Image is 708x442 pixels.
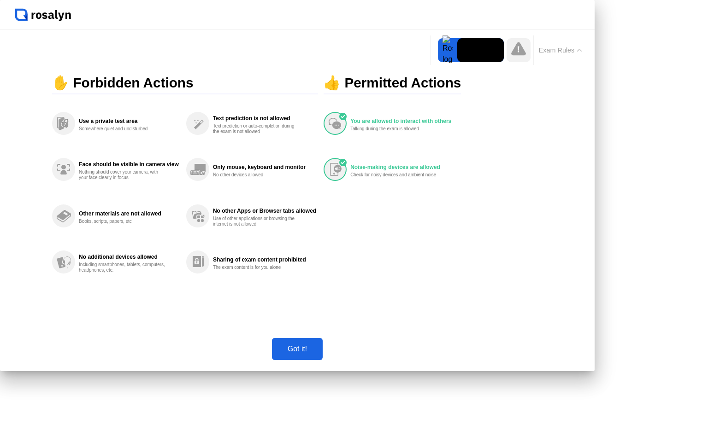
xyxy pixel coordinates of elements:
div: Somewhere quiet and undisturbed [79,126,166,132]
div: The exam content is for you alone [213,265,300,270]
div: Check for noisy devices and ambient noise [350,172,437,178]
div: 👍 Permitted Actions [324,72,461,95]
div: You are allowed to interact with others [350,118,459,124]
div: Text prediction or auto-completion during the exam is not allowed [213,123,300,134]
div: Use of other applications or browsing the internet is not allowed [213,216,300,227]
div: Talking during the exam is allowed [350,126,437,132]
div: No other devices allowed [213,172,300,178]
div: No other Apps or Browser tabs allowed [213,208,316,214]
div: Text prediction is not allowed [213,115,316,122]
div: Sharing of exam content prohibited [213,256,316,263]
div: Use a private test area [79,118,179,124]
div: Only mouse, keyboard and monitor [213,164,316,170]
div: ✋ Forbidden Actions [52,72,318,95]
div: Nothing should cover your camera, with your face clearly in focus [79,169,166,180]
button: Got it! [272,338,323,360]
div: Face should be visible in camera view [79,161,179,168]
button: Exam Rules [536,46,585,54]
div: Including smartphones, tablets, computers, headphones, etc. [79,262,166,273]
div: Other materials are not allowed [79,210,179,217]
div: Noise-making devices are allowed [350,164,459,170]
div: Got it! [275,345,320,353]
div: Books, scripts, papers, etc [79,219,166,224]
div: No additional devices allowed [79,254,179,260]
